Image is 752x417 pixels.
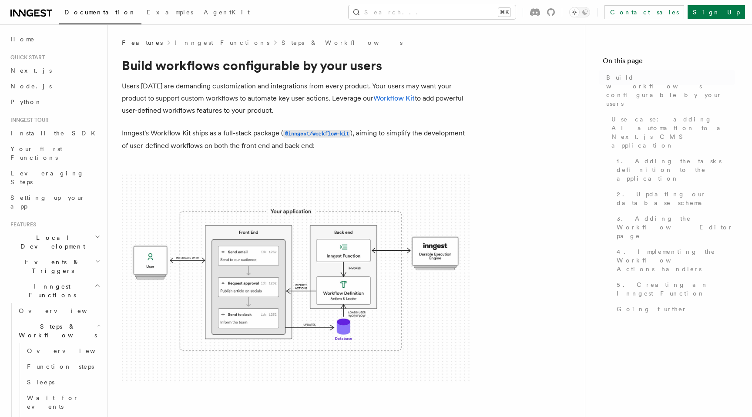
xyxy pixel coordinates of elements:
a: AgentKit [198,3,255,24]
span: Build workflows configurable by your users [606,73,735,108]
p: Inngest's Workflow Kit ships as a full-stack package ( ), aiming to simplify the development of u... [122,127,470,152]
a: Your first Functions [7,141,102,165]
a: Going further [613,301,735,317]
a: Home [7,31,102,47]
span: Wait for events [27,394,79,410]
p: Users [DATE] are demanding customization and integrations from every product. Your users may want... [122,80,470,117]
a: @inngest/workflow-kit [283,129,350,137]
button: Toggle dark mode [569,7,590,17]
a: Workflow Kit [373,94,415,102]
code: @inngest/workflow-kit [283,130,350,138]
a: 5. Creating an Inngest Function [613,277,735,301]
span: Your first Functions [10,145,62,161]
a: Leveraging Steps [7,165,102,190]
button: Inngest Functions [7,279,102,303]
a: Sign Up [688,5,745,19]
a: Python [7,94,102,110]
span: Home [10,35,35,44]
span: Local Development [7,233,95,251]
span: Install the SDK [10,130,101,137]
a: Steps & Workflows [282,38,403,47]
a: Node.js [7,78,102,94]
a: Wait for events [23,390,102,414]
a: Examples [141,3,198,24]
h4: On this page [603,56,735,70]
span: Function steps [27,363,94,370]
h1: Build workflows configurable by your users [122,57,470,73]
span: Overview [19,307,108,314]
a: 4. Implementing the Workflow Actions handlers [613,244,735,277]
span: AgentKit [204,9,250,16]
span: Node.js [10,83,52,90]
button: Steps & Workflows [15,319,102,343]
a: Setting up your app [7,190,102,214]
a: Build workflows configurable by your users [603,70,735,111]
span: Features [122,38,163,47]
span: 2. Updating our database schema [617,190,735,207]
kbd: ⌘K [498,8,510,17]
a: Documentation [59,3,141,24]
a: Contact sales [604,5,684,19]
button: Local Development [7,230,102,254]
a: 3. Adding the Workflow Editor page [613,211,735,244]
span: Events & Triggers [7,258,95,275]
a: Use case: adding AI automation to a Next.js CMS application [608,111,735,153]
span: Examples [147,9,193,16]
span: Documentation [64,9,136,16]
a: Function steps [23,359,102,374]
button: Events & Triggers [7,254,102,279]
span: Next.js [10,67,52,74]
a: Overview [23,343,102,359]
span: 3. Adding the Workflow Editor page [617,214,735,240]
span: Use case: adding AI automation to a Next.js CMS application [611,115,735,150]
span: Inngest tour [7,117,49,124]
span: 4. Implementing the Workflow Actions handlers [617,247,735,273]
a: Next.js [7,63,102,78]
span: Sleeps [27,379,54,386]
a: Sleeps [23,374,102,390]
span: Going further [617,305,687,313]
span: Python [10,98,42,105]
span: 5. Creating an Inngest Function [617,280,735,298]
a: Inngest Functions [175,38,269,47]
span: Leveraging Steps [10,170,84,185]
span: Inngest Functions [7,282,94,299]
img: The Workflow Kit provides a Workflow Engine to compose workflow actions on the back end and a set... [122,175,470,383]
a: Install the SDK [7,125,102,141]
span: 1. Adding the tasks definition to the application [617,157,735,183]
button: Search...⌘K [349,5,516,19]
a: 2. Updating our database schema [613,186,735,211]
a: 1. Adding the tasks definition to the application [613,153,735,186]
span: Overview [27,347,117,354]
a: Overview [15,303,102,319]
span: Setting up your app [10,194,85,210]
span: Steps & Workflows [15,322,97,340]
span: Quick start [7,54,45,61]
span: Features [7,221,36,228]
